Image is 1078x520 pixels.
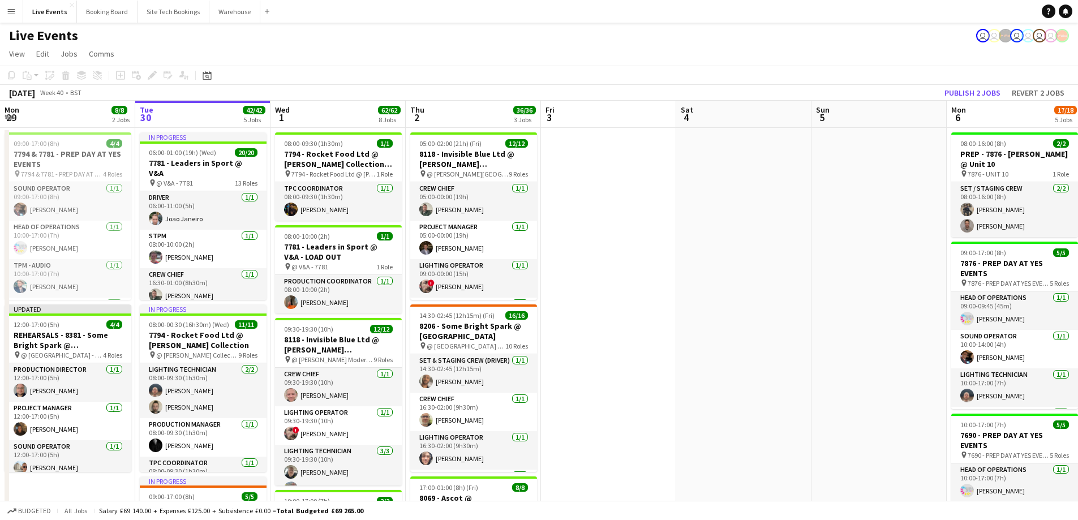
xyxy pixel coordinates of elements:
span: 08:00-00:30 (16h30m) (Wed) [149,320,229,329]
app-job-card: 05:00-02:00 (21h) (Fri)12/128118 - Invisible Blue Ltd @ [PERSON_NAME][GEOGRAPHIC_DATA] @ [PERSON_... [410,132,537,300]
span: Comms [89,49,114,59]
app-job-card: 09:30-19:30 (10h)12/128118 - Invisible Blue Ltd @ [PERSON_NAME][GEOGRAPHIC_DATA] @ [PERSON_NAME] ... [275,318,402,485]
span: 9 Roles [238,351,257,359]
span: 08:00-10:00 (2h) [284,232,330,240]
app-card-role: Video Operator1/1 [5,298,131,336]
a: Edit [32,46,54,61]
button: Publish 2 jobs [940,85,1005,100]
app-card-role: Lighting Operator1/116:30-02:00 (9h30m)[PERSON_NAME] [410,431,537,470]
span: Tue [140,105,153,115]
span: 11/11 [235,320,257,329]
h3: 7794 - Rocket Food Ltd @ [PERSON_NAME] Collection [140,330,267,350]
app-user-avatar: Technical Department [1044,29,1058,42]
span: 4 Roles [103,170,122,178]
app-card-role: Sound Operator1/112:00-17:00 (5h)[PERSON_NAME] [5,440,131,479]
div: In progress [140,476,267,485]
span: 14:30-02:45 (12h15m) (Fri) [419,311,495,320]
span: 2 [409,111,424,124]
span: 08:00-09:30 (1h30m) [284,139,343,148]
h3: 7781 - Leaders in Sport @ V&A [140,158,267,178]
span: 30 [138,111,153,124]
span: 1 [273,111,290,124]
span: 10:00-17:00 (7h) [960,420,1006,429]
app-card-role: Driver1/106:00-11:00 (5h)Joao Janeiro [140,191,267,230]
span: @ V&A - 7781 [156,179,193,187]
span: 2/2 [377,497,393,505]
span: 1 Role [376,263,393,271]
app-card-role: STPM1/108:00-10:00 (2h)[PERSON_NAME] [140,230,267,268]
app-card-role: Crew Chief1/116:30-01:00 (8h30m)[PERSON_NAME] [140,268,267,307]
span: Total Budgeted £69 265.00 [276,506,363,515]
span: Mon [951,105,966,115]
app-card-role: Sound Operator1/110:00-14:00 (4h)[PERSON_NAME] [951,330,1078,368]
app-card-role: Head of Operations1/110:00-17:00 (7h)[PERSON_NAME] [5,221,131,259]
h3: PREP - 7876 - [PERSON_NAME] @ Unit 10 [951,149,1078,169]
div: 8 Jobs [379,115,400,124]
app-card-role: Crew Chief1/109:30-19:30 (10h)[PERSON_NAME] [275,368,402,406]
span: 3 [544,111,555,124]
div: In progress [140,132,267,141]
span: 17/18 [1054,106,1077,114]
div: 08:00-16:00 (8h)2/2PREP - 7876 - [PERSON_NAME] @ Unit 10 7876 - UNIT 101 RoleSet / Staging Crew2/... [951,132,1078,237]
span: 5 [814,111,830,124]
span: All jobs [62,506,89,515]
span: ! [293,427,299,433]
app-card-role: Lighting Operator1/109:30-19:30 (10h)![PERSON_NAME] [275,406,402,445]
span: @ [PERSON_NAME] Collection - 7794 [156,351,238,359]
button: Booking Board [77,1,138,23]
span: 09:30-19:30 (10h) [284,325,333,333]
button: Live Events [23,1,77,23]
div: 3 Jobs [514,115,535,124]
span: 1/1 [377,232,393,240]
app-user-avatar: Eden Hopkins [987,29,1001,42]
app-user-avatar: Ollie Rolfe [1010,29,1024,42]
app-card-role: Production Manager1/108:00-09:30 (1h30m)[PERSON_NAME] [140,418,267,457]
span: 10:00-17:00 (7h) [284,497,330,505]
app-card-role: Lighting Technician2/208:00-09:30 (1h30m)[PERSON_NAME][PERSON_NAME] [140,363,267,418]
span: 7794 & 7781 - PREP DAY AT YES EVENTS [21,170,103,178]
app-card-role: Head of Operations1/109:00-09:45 (45m)[PERSON_NAME] [951,291,1078,330]
span: 9 Roles [373,355,393,364]
div: 09:00-17:00 (8h)4/47794 & 7781 - PREP DAY AT YES EVENTS 7794 & 7781 - PREP DAY AT YES EVENTS4 Rol... [5,132,131,300]
div: Salary £69 140.00 + Expenses £125.00 + Subsistence £0.00 = [99,506,363,515]
h3: 7690 - PREP DAY AT YES EVENTS [951,430,1078,450]
app-card-role: Crew Chief1/116:30-02:00 (9h30m)[PERSON_NAME] [410,393,537,431]
h3: 7794 - Rocket Food Ltd @ [PERSON_NAME] Collection - LOAD OUT [275,149,402,169]
span: 5/5 [1053,420,1069,429]
div: In progress [140,304,267,313]
div: [DATE] [9,87,35,98]
span: 4 [679,111,693,124]
app-card-role: TPC Coordinator1/108:00-09:30 (1h30m)[PERSON_NAME] [275,182,402,221]
h1: Live Events [9,27,78,44]
app-card-role: Lighting Technician1/110:00-17:00 (7h)[PERSON_NAME] [951,368,1078,407]
app-job-card: 08:00-09:30 (1h30m)1/17794 - Rocket Food Ltd @ [PERSON_NAME] Collection - LOAD OUT 7794 - Rocket ... [275,132,402,221]
a: View [5,46,29,61]
h3: REHEARSALS - 8381 - Some Bright Spark @ [GEOGRAPHIC_DATA] [5,330,131,350]
app-user-avatar: Technical Department [1033,29,1046,42]
span: 4/4 [106,139,122,148]
span: Jobs [61,49,78,59]
span: ! [428,280,435,286]
a: Comms [84,46,119,61]
button: Revert 2 jobs [1007,85,1069,100]
span: 13 Roles [235,179,257,187]
span: 7690 - PREP DAY AT YES EVENTS [968,451,1050,459]
app-card-role: TPC Coordinator1/108:00-09:30 (1h30m) [140,457,267,495]
div: In progress06:00-01:00 (19h) (Wed)20/207781 - Leaders in Sport @ V&A @ V&A - 778113 RolesDriver1/... [140,132,267,300]
span: 9 Roles [509,170,528,178]
button: Budgeted [6,505,53,517]
app-user-avatar: Alex Gill [1055,29,1069,42]
span: 6 [950,111,966,124]
app-card-role: STPM1/1 [410,298,537,336]
span: 5 Roles [1050,279,1069,287]
div: In progress08:00-00:30 (16h30m) (Wed)11/117794 - Rocket Food Ltd @ [PERSON_NAME] Collection @ [PE... [140,304,267,472]
app-card-role: TPM1/1 [951,407,1078,445]
span: 09:00-17:00 (8h) [960,248,1006,257]
app-card-role: Production Coordinator1/108:00-10:00 (2h)[PERSON_NAME] [275,275,402,313]
app-job-card: 14:30-02:45 (12h15m) (Fri)16/168206 - Some Bright Spark @ [GEOGRAPHIC_DATA] @ [GEOGRAPHIC_DATA] -... [410,304,537,472]
span: @ [GEOGRAPHIC_DATA] - 8381 [21,351,103,359]
span: 08:00-16:00 (8h) [960,139,1006,148]
app-card-role: Set / Staging Crew2/208:00-16:00 (8h)[PERSON_NAME][PERSON_NAME] [951,182,1078,237]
